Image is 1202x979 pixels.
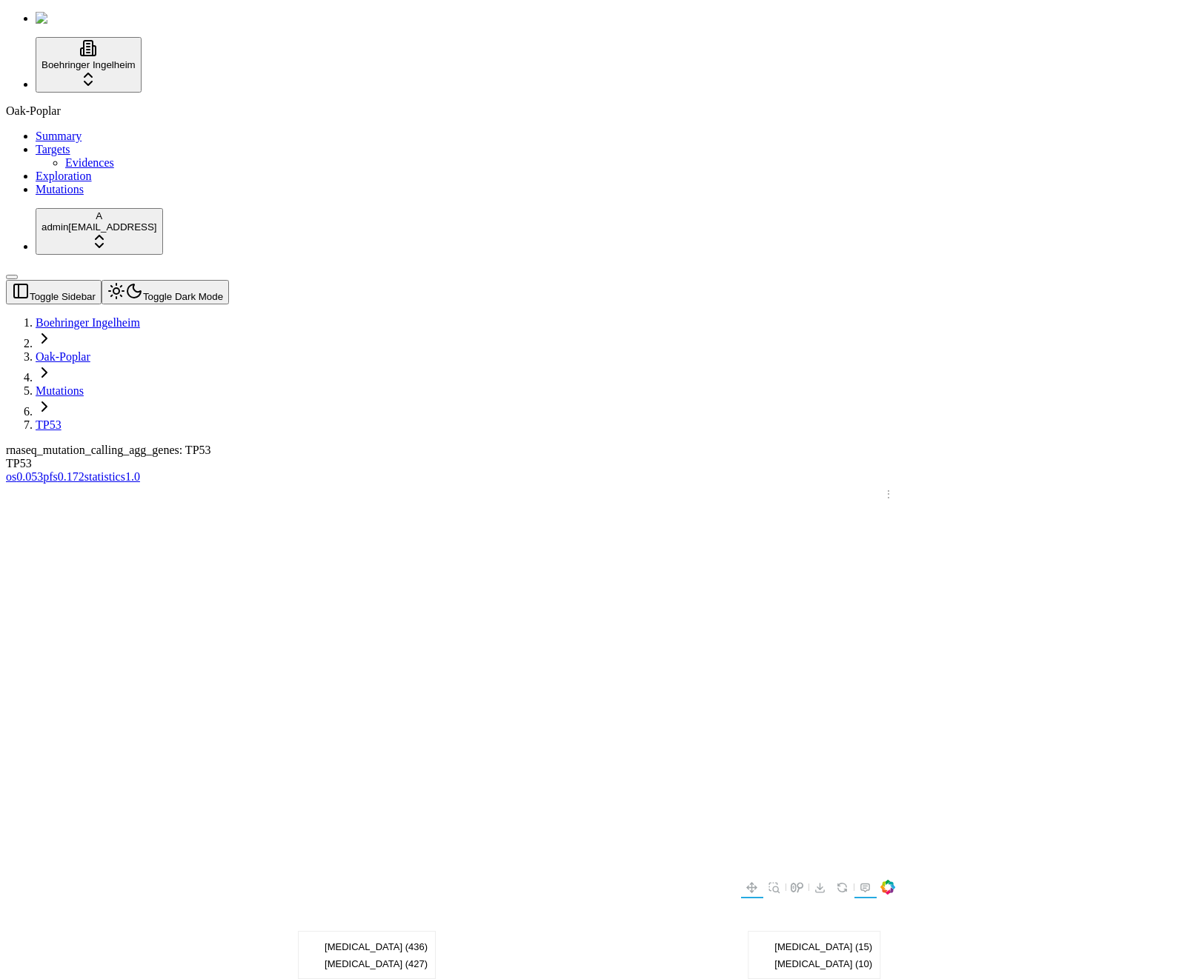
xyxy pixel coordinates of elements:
a: Boehringer Ingelheim [36,316,140,329]
span: Boehringer Ingelheim [41,59,136,70]
a: statistics1.0 [84,470,140,483]
button: Aadmin[EMAIL_ADDRESS] [36,208,163,255]
span: Toggle Sidebar [30,291,96,302]
img: Numenos [36,12,93,25]
span: os [6,470,16,483]
a: os0.053 [6,470,43,483]
div: TP53 [6,457,1054,470]
span: 0.053 [16,470,43,483]
button: Boehringer Ingelheim [36,37,142,93]
button: Toggle Dark Mode [102,280,229,304]
a: Summary [36,130,82,142]
nav: breadcrumb [6,316,1054,432]
a: pfs0.172 [43,470,84,483]
span: 0.172 [58,470,84,483]
span: admin [41,221,68,233]
span: [EMAIL_ADDRESS] [68,221,156,233]
button: Toggle Sidebar [6,275,18,279]
button: Toggle Sidebar [6,280,102,304]
span: A [96,210,102,221]
span: pfs [43,470,58,483]
span: Toggle Dark Mode [143,291,223,302]
span: 1.0 [125,470,140,483]
span: statistics [84,470,125,483]
a: TP53 [36,418,62,431]
a: Mutations [36,183,84,196]
a: Exploration [36,170,92,182]
a: Mutations [36,384,84,397]
a: Oak-Poplar [36,350,90,363]
a: Evidences [65,156,114,169]
div: rnaseq_mutation_calling_agg_genes: TP53 [6,444,1054,457]
div: Oak-Poplar [6,104,1196,118]
a: Targets [36,143,70,156]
